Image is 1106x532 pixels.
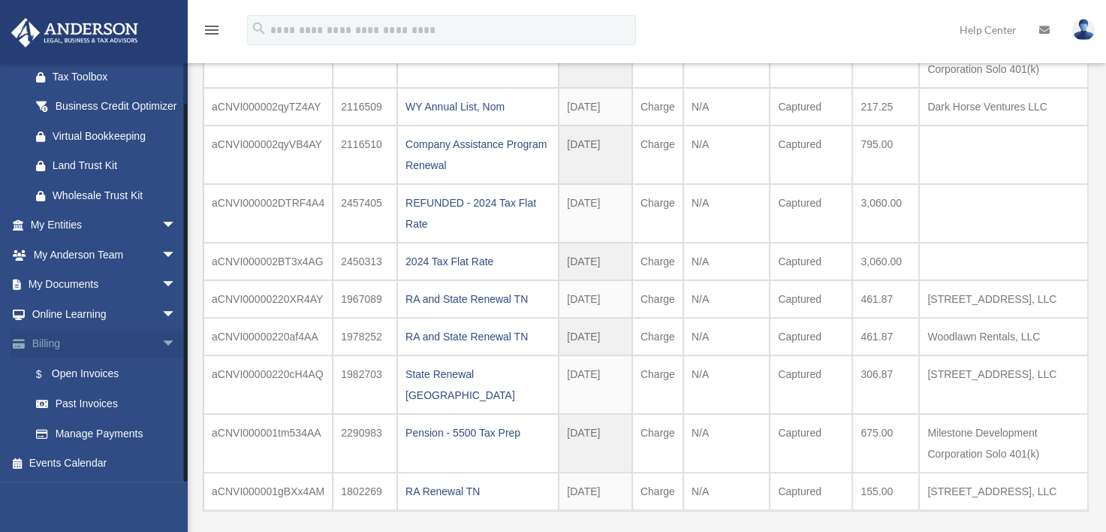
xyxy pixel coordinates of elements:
a: Virtual Bookkeeping [21,121,199,151]
td: Captured [770,184,852,243]
td: Charge [632,355,683,414]
td: N/A [683,318,770,355]
td: Milestone Development Corporation Solo 401(k) [919,414,1088,473]
td: N/A [683,88,770,125]
i: menu [203,21,221,39]
td: Charge [632,318,683,355]
span: arrow_drop_down [161,240,191,271]
div: Company Assistance Program Renewal [405,134,550,176]
div: Virtual Bookkeeping [53,127,180,146]
span: arrow_drop_down [161,299,191,330]
td: 1982703 [333,355,397,414]
span: arrow_drop_down [161,270,191,301]
td: aCNVI000001tm534AA [203,414,333,473]
td: 1978252 [333,318,397,355]
td: Captured [770,473,852,510]
td: Charge [632,280,683,318]
td: Captured [770,318,852,355]
div: RA and State Renewal TN [405,326,550,347]
div: Business Credit Optimizer [53,97,180,116]
td: Charge [632,88,683,125]
td: Charge [632,414,683,473]
a: My Documentsarrow_drop_down [11,270,199,300]
td: Captured [770,280,852,318]
a: Land Trust Kit [21,151,199,181]
td: N/A [683,280,770,318]
td: N/A [683,125,770,184]
td: [DATE] [559,355,632,414]
a: Past Invoices [21,389,191,419]
td: [DATE] [559,88,632,125]
td: 2116509 [333,88,397,125]
td: [DATE] [559,243,632,280]
a: Events Calendar [11,449,199,479]
td: aCNVI000002qyTZ4AY [203,88,333,125]
td: Captured [770,243,852,280]
a: Tax Toolbox [21,62,199,92]
td: aCNVI000002DTRF4A4 [203,184,333,243]
td: N/A [683,243,770,280]
td: 461.87 [852,280,919,318]
td: 3,060.00 [852,184,919,243]
img: User Pic [1072,19,1095,41]
td: [DATE] [559,473,632,510]
img: Anderson Advisors Platinum Portal [7,18,143,47]
td: N/A [683,184,770,243]
td: [STREET_ADDRESS], LLC [919,473,1088,510]
div: RA and State Renewal TN [405,289,550,310]
td: Charge [632,184,683,243]
td: aCNVI000001gBXx4AM [203,473,333,510]
td: 2116510 [333,125,397,184]
td: [DATE] [559,125,632,184]
td: [DATE] [559,414,632,473]
td: 675.00 [852,414,919,473]
div: State Renewal [GEOGRAPHIC_DATA] [405,364,550,406]
td: [DATE] [559,318,632,355]
td: 461.87 [852,318,919,355]
td: 1802269 [333,473,397,510]
td: 2457405 [333,184,397,243]
span: arrow_drop_down [161,329,191,360]
a: Online Learningarrow_drop_down [11,299,199,329]
td: N/A [683,473,770,510]
td: Captured [770,414,852,473]
td: N/A [683,355,770,414]
td: [STREET_ADDRESS], LLC [919,280,1088,318]
td: 795.00 [852,125,919,184]
a: My Entitiesarrow_drop_down [11,210,199,240]
a: Billingarrow_drop_down [11,329,199,359]
div: Pension - 5500 Tax Prep [405,422,550,443]
td: 155.00 [852,473,919,510]
td: 2450313 [333,243,397,280]
div: WY Annual List, Nom [405,96,550,117]
a: Manage Payments [21,419,199,449]
div: Tax Toolbox [53,68,180,86]
td: 2290983 [333,414,397,473]
td: Captured [770,88,852,125]
div: Wholesale Trust Kit [53,186,180,205]
td: aCNVI00000220af4AA [203,318,333,355]
td: aCNVI00000220cH4AQ [203,355,333,414]
a: $Open Invoices [21,358,199,389]
td: aCNVI000002qyVB4AY [203,125,333,184]
td: 217.25 [852,88,919,125]
td: [DATE] [559,184,632,243]
td: aCNVI000002BT3x4AG [203,243,333,280]
td: Woodlawn Rentals, LLC [919,318,1088,355]
td: 1967089 [333,280,397,318]
div: REFUNDED - 2024 Tax Flat Rate [405,192,550,234]
td: Charge [632,125,683,184]
i: search [251,20,267,37]
a: menu [203,26,221,39]
a: My Anderson Teamarrow_drop_down [11,240,199,270]
td: Captured [770,355,852,414]
a: Business Credit Optimizer [21,92,199,122]
td: N/A [683,414,770,473]
td: 306.87 [852,355,919,414]
a: Wholesale Trust Kit [21,180,199,210]
div: 2024 Tax Flat Rate [405,251,550,272]
td: Captured [770,125,852,184]
td: 3,060.00 [852,243,919,280]
div: Land Trust Kit [53,156,180,175]
td: Charge [632,473,683,510]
